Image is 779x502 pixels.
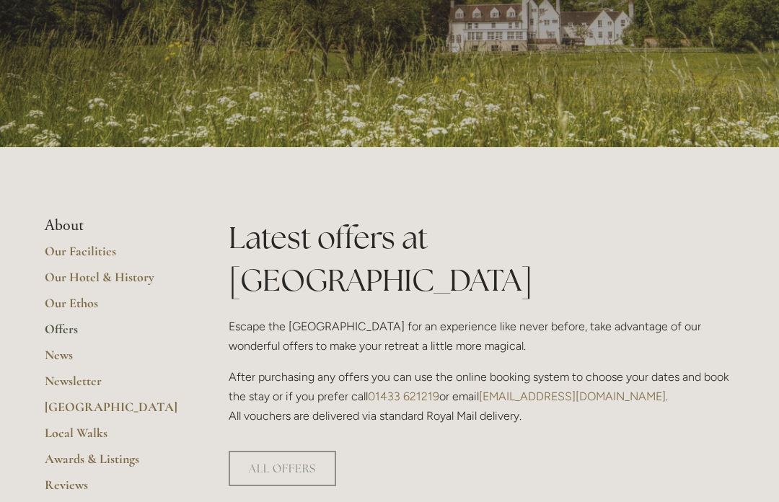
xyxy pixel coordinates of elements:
a: ALL OFFERS [229,451,336,486]
a: Offers [45,321,182,347]
a: Our Hotel & History [45,269,182,295]
a: Awards & Listings [45,451,182,477]
a: 01433 621219 [368,389,439,403]
h1: Latest offers at [GEOGRAPHIC_DATA] [229,216,734,301]
li: About [45,216,182,235]
p: Escape the [GEOGRAPHIC_DATA] for an experience like never before, take advantage of our wonderful... [229,317,734,356]
p: After purchasing any offers you can use the online booking system to choose your dates and book t... [229,367,734,426]
a: Our Facilities [45,243,182,269]
a: [EMAIL_ADDRESS][DOMAIN_NAME] [479,389,666,403]
a: [GEOGRAPHIC_DATA] [45,399,182,425]
a: Newsletter [45,373,182,399]
a: Local Walks [45,425,182,451]
a: News [45,347,182,373]
a: Our Ethos [45,295,182,321]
